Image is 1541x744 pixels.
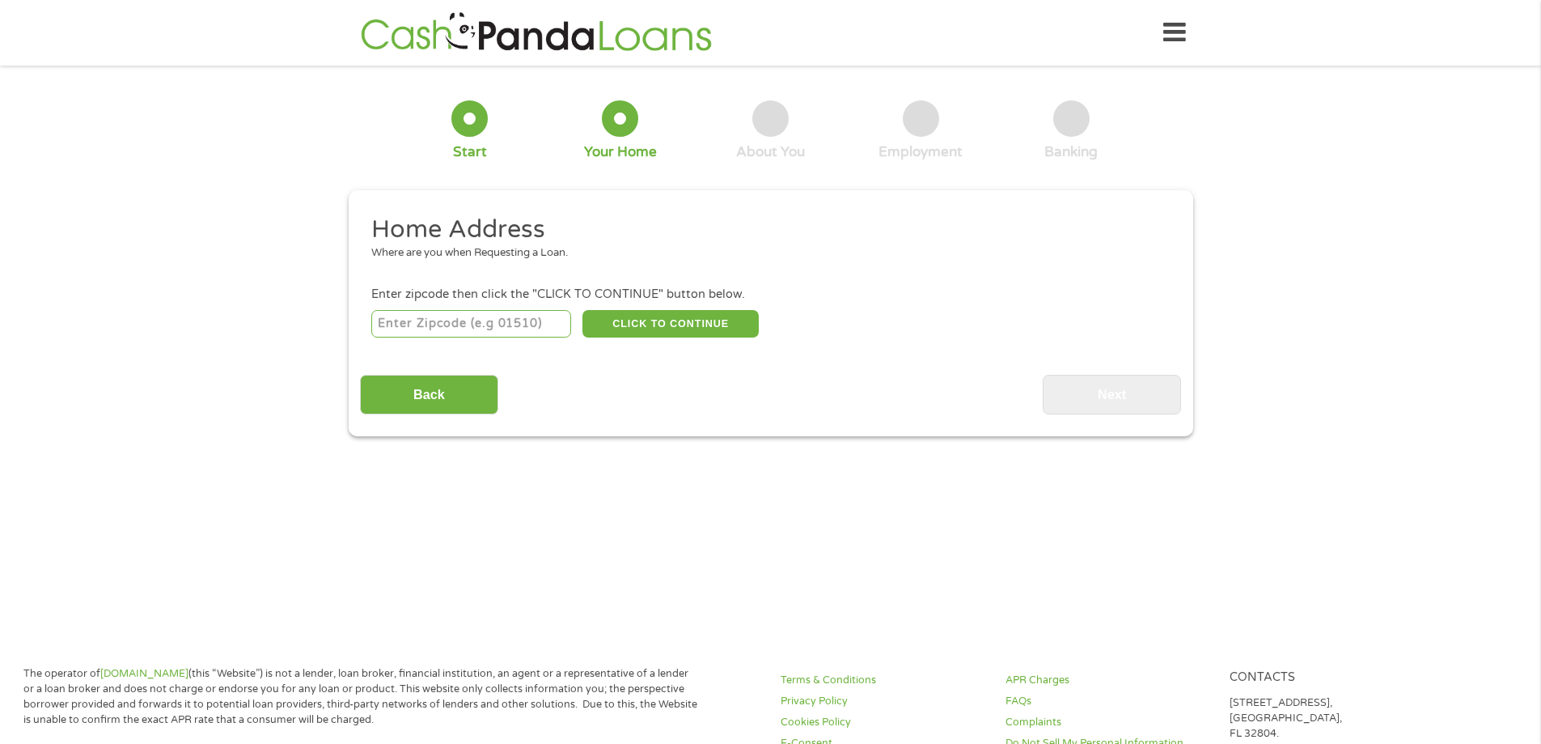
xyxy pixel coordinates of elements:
[371,214,1158,246] h2: Home Address
[781,673,986,688] a: Terms & Conditions
[1044,143,1098,161] div: Banking
[1005,694,1211,709] a: FAQs
[100,667,188,680] a: [DOMAIN_NAME]
[23,666,698,728] p: The operator of (this “Website”) is not a lender, loan broker, financial institution, an agent or...
[736,143,805,161] div: About You
[1043,375,1181,415] input: Next
[781,715,986,730] a: Cookies Policy
[584,143,657,161] div: Your Home
[781,694,986,709] a: Privacy Policy
[878,143,963,161] div: Employment
[1005,715,1211,730] a: Complaints
[1005,673,1211,688] a: APR Charges
[1230,695,1435,742] p: [STREET_ADDRESS], [GEOGRAPHIC_DATA], FL 32804.
[1230,670,1435,686] h4: Contacts
[582,310,759,338] button: CLICK TO CONTINUE
[371,286,1169,304] div: Enter zipcode then click the "CLICK TO CONTINUE" button below.
[360,375,498,415] input: Back
[356,10,717,56] img: GetLoanNow Logo
[371,245,1158,261] div: Where are you when Requesting a Loan.
[371,310,571,338] input: Enter Zipcode (e.g 01510)
[453,143,487,161] div: Start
